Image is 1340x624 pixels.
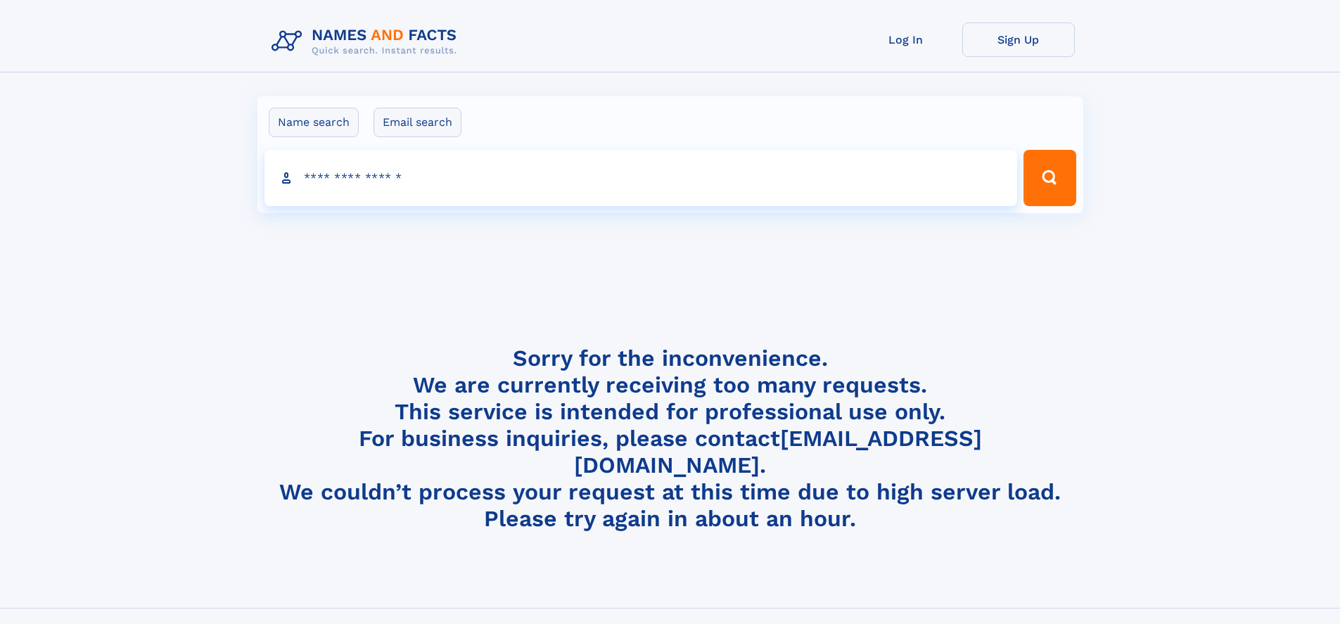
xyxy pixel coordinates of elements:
[269,108,359,137] label: Name search
[266,345,1075,533] h4: Sorry for the inconvenience. We are currently receiving too many requests. This service is intend...
[264,150,1018,206] input: search input
[374,108,461,137] label: Email search
[266,23,468,61] img: Logo Names and Facts
[850,23,962,57] a: Log In
[574,425,982,478] a: [EMAIL_ADDRESS][DOMAIN_NAME]
[1023,150,1076,206] button: Search Button
[962,23,1075,57] a: Sign Up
